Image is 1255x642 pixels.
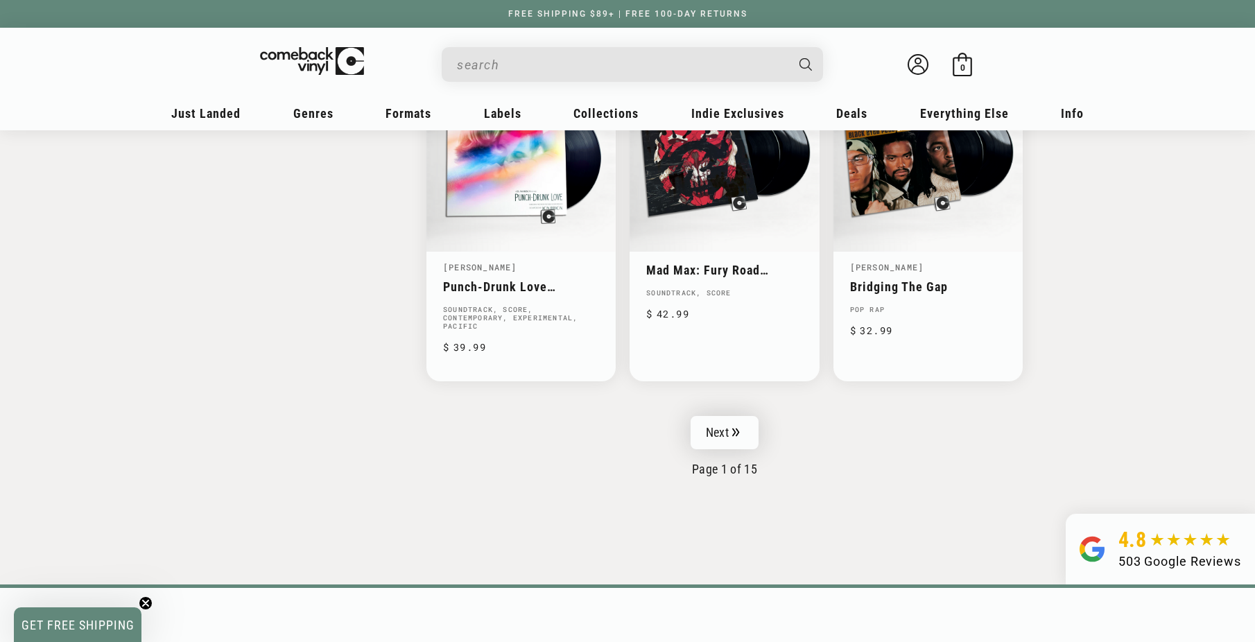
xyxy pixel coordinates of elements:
[494,9,761,19] a: FREE SHIPPING $89+ | FREE 100-DAY RETURNS
[442,47,823,82] div: Search
[443,261,517,272] a: [PERSON_NAME]
[850,261,924,272] a: [PERSON_NAME]
[14,607,141,642] div: GET FREE SHIPPINGClose teaser
[920,106,1009,121] span: Everything Else
[850,279,1006,294] a: Bridging The Gap
[426,416,1023,476] nav: Pagination
[1061,106,1084,121] span: Info
[457,51,786,79] input: When autocomplete results are available use up and down arrows to review and enter to select
[21,618,135,632] span: GET FREE SHIPPING
[293,106,334,121] span: Genres
[1080,528,1105,571] img: Group.svg
[139,596,153,610] button: Close teaser
[171,106,241,121] span: Just Landed
[1066,514,1255,584] a: 4.8 503 Google Reviews
[1118,528,1147,552] span: 4.8
[836,106,867,121] span: Deals
[1150,533,1230,547] img: star5.svg
[646,263,802,277] a: Mad Max: Fury Road (Original Motion Picture Soundtrack)
[386,106,431,121] span: Formats
[960,62,965,73] span: 0
[443,279,599,294] a: Punch-Drunk Love (Original Motion Picture Soundtrack)
[691,416,759,449] a: Next
[1118,552,1241,571] div: 503 Google Reviews
[484,106,521,121] span: Labels
[691,106,784,121] span: Indie Exclusives
[426,462,1023,476] p: Page 1 of 15
[573,106,639,121] span: Collections
[788,47,825,82] button: Search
